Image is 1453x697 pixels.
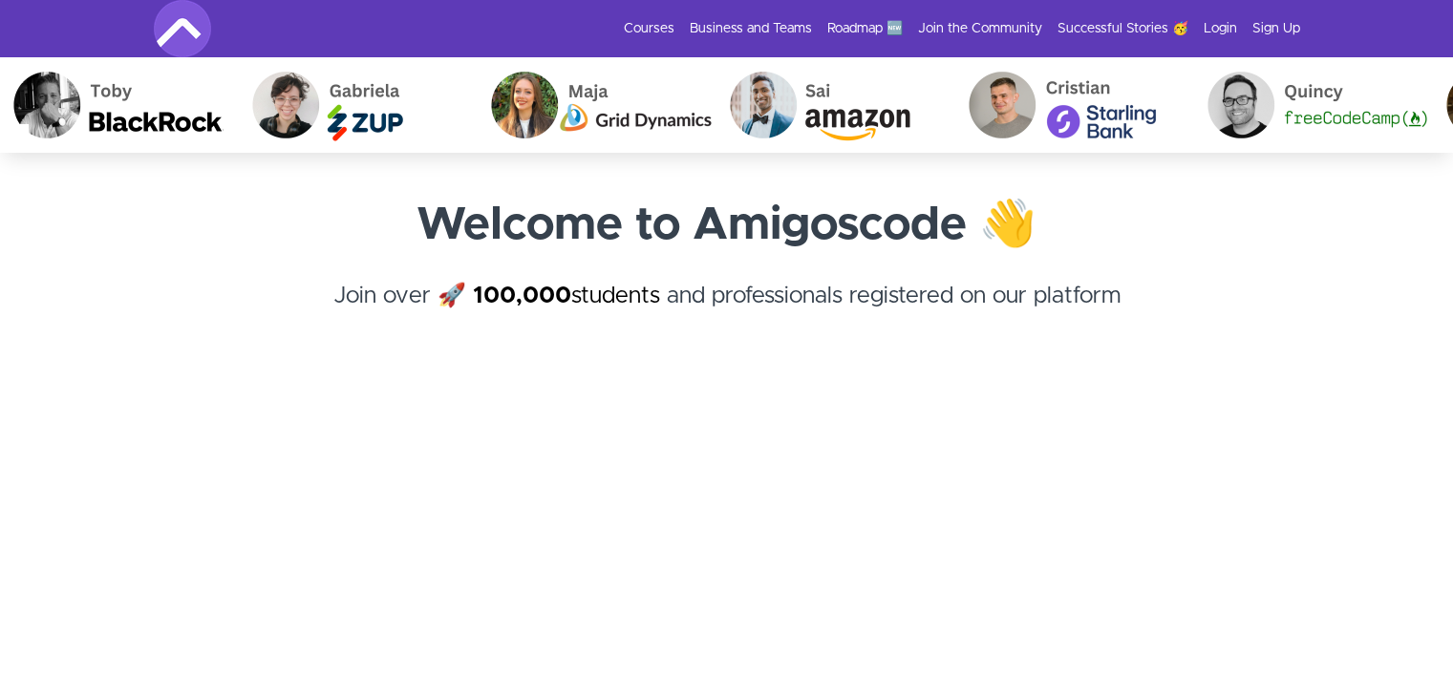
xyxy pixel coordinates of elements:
[716,57,955,153] img: Sai
[1058,19,1188,38] a: Successful Stories 🥳
[154,279,1300,348] h4: Join over 🚀 and professionals registered on our platform
[955,57,1194,153] img: Cristian
[624,19,674,38] a: Courses
[239,57,478,153] img: Gabriela
[918,19,1042,38] a: Join the Community
[827,19,903,38] a: Roadmap 🆕
[417,202,1036,248] strong: Welcome to Amigoscode 👋
[1252,19,1300,38] a: Sign Up
[1204,19,1237,38] a: Login
[690,19,812,38] a: Business and Teams
[478,57,716,153] img: Maja
[473,285,660,307] a: 100,000students
[473,285,571,307] strong: 100,000
[1194,57,1433,153] img: Quincy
